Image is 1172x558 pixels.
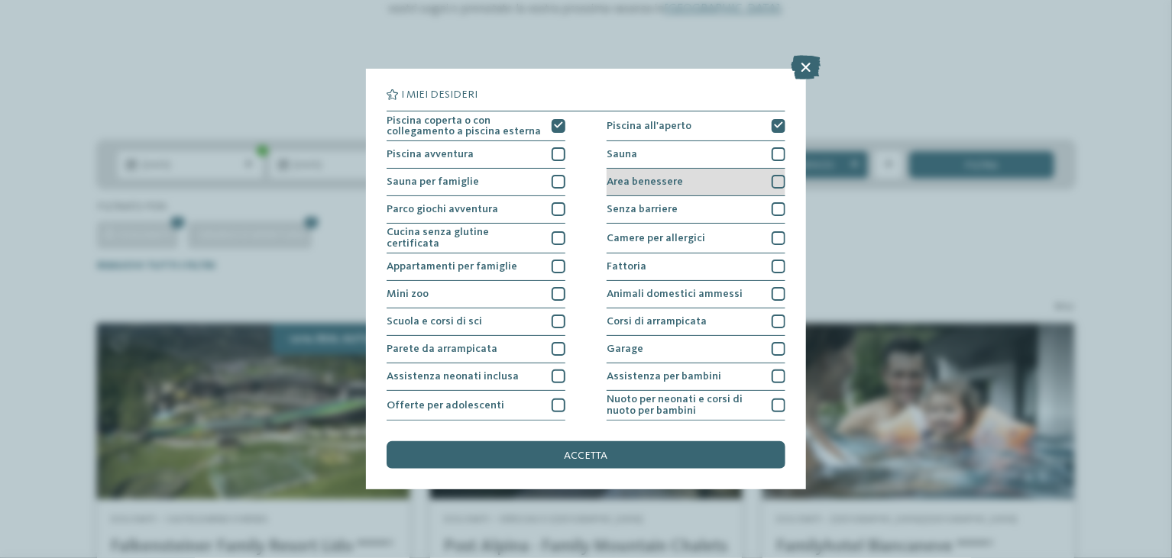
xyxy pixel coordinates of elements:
span: Nuoto per neonati e corsi di nuoto per bambini [607,394,762,416]
span: Assistenza neonati inclusa [387,371,519,382]
span: Area benessere [607,176,683,187]
span: Animali domestici ammessi [607,289,743,299]
span: Camere per allergici [607,233,705,244]
span: Assistenza per bambini [607,371,721,382]
span: Piscina avventura [387,149,474,160]
span: Sauna [607,149,637,160]
span: Piscina coperta o con collegamento a piscina esterna [387,115,542,137]
span: Corsi di arrampicata [607,316,707,327]
span: Appartamenti per famiglie [387,261,517,272]
span: Cucina senza glutine certificata [387,227,542,249]
span: Fattoria [607,261,646,272]
span: Sauna per famiglie [387,176,479,187]
span: Garage [607,344,643,354]
span: Senza barriere [607,204,678,214]
span: Scuola e corsi di sci [387,316,482,327]
span: accetta [565,450,608,461]
span: Parco giochi avventura [387,204,498,214]
span: Offerte per adolescenti [387,400,504,411]
span: Parete da arrampicata [387,344,497,354]
span: Mini zoo [387,289,429,299]
span: I miei desideri [401,89,478,100]
span: Piscina all'aperto [607,121,691,131]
